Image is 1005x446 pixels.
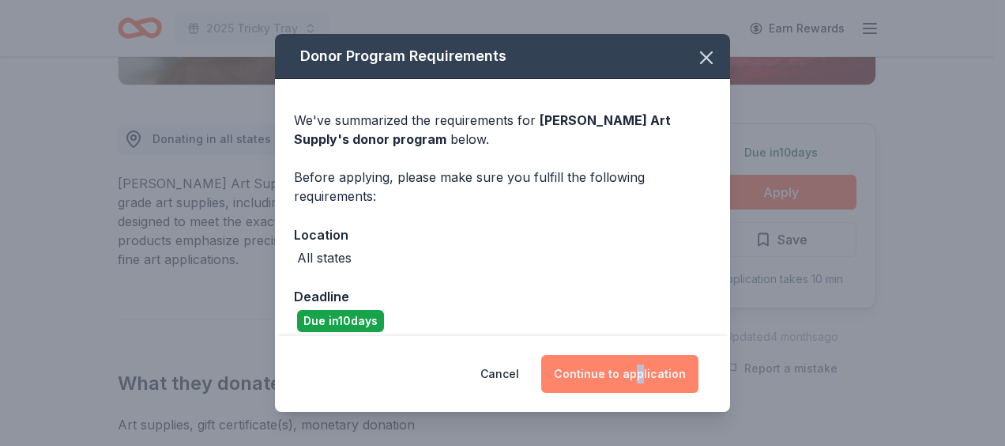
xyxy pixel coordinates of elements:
[297,248,352,267] div: All states
[294,168,711,206] div: Before applying, please make sure you fulfill the following requirements:
[541,355,698,393] button: Continue to application
[297,310,384,332] div: Due in 10 days
[294,225,711,245] div: Location
[294,111,711,149] div: We've summarized the requirements for below.
[480,355,519,393] button: Cancel
[275,34,730,79] div: Donor Program Requirements
[294,286,711,307] div: Deadline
